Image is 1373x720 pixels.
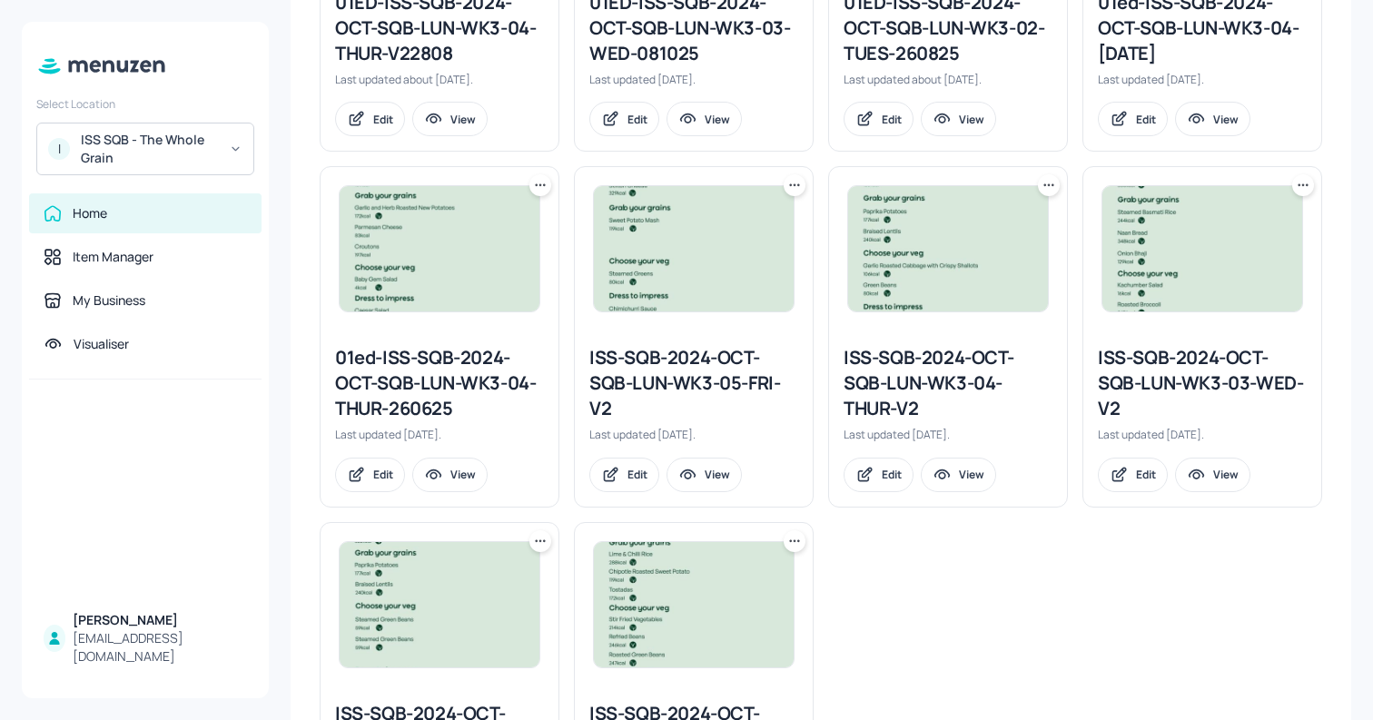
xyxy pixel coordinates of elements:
div: [PERSON_NAME] [73,611,247,629]
div: Edit [373,112,393,127]
div: View [1213,467,1239,482]
div: 01ed-ISS-SQB-2024-OCT-SQB-LUN-WK3-04-THUR-260625 [335,345,544,421]
div: View [1213,112,1239,127]
div: Edit [1136,467,1156,482]
div: View [705,467,730,482]
div: Edit [882,112,902,127]
div: View [959,112,984,127]
div: Last updated [DATE]. [335,427,544,442]
div: View [450,467,476,482]
div: Last updated [DATE]. [1098,72,1307,87]
img: 2025-10-02-1759422690898d44wpp7wxlo.jpeg [594,186,794,311]
div: Edit [373,467,393,482]
div: Item Manager [73,248,153,266]
div: [EMAIL_ADDRESS][DOMAIN_NAME] [73,629,247,666]
div: Last updated [DATE]. [1098,427,1307,442]
div: Visualiser [74,335,129,353]
div: Edit [627,467,647,482]
div: ISS-SQB-2024-OCT-SQB-LUN-WK3-04-THUR-V2 [844,345,1052,421]
div: View [959,467,984,482]
img: 2025-06-26-17509356423034ynvcxsqbdq.jpeg [340,186,539,311]
div: View [705,112,730,127]
div: Last updated [DATE]. [844,427,1052,442]
div: Last updated [DATE]. [589,427,798,442]
div: ISS SQB - The Whole Grain [81,131,218,167]
img: 2025-10-02-1759420293918dd3d0w21n8.jpeg [594,542,794,667]
img: 2025-10-02-1759420800942kcco4wrwjad.jpeg [340,542,539,667]
div: ISS-SQB-2024-OCT-SQB-LUN-WK3-03-WED-V2 [1098,345,1307,421]
img: 2025-10-02-17594215948941ar4p8jw1zp.jpeg [848,186,1048,311]
div: My Business [73,291,145,310]
div: Edit [1136,112,1156,127]
div: Edit [882,467,902,482]
div: ISS-SQB-2024-OCT-SQB-LUN-WK3-05-FRI-V2 [589,345,798,421]
div: Last updated about [DATE]. [335,72,544,87]
div: Edit [627,112,647,127]
div: Last updated about [DATE]. [844,72,1052,87]
div: Last updated [DATE]. [589,72,798,87]
div: View [450,112,476,127]
div: Home [73,204,107,222]
div: I [48,138,70,160]
img: 2025-07-11-1752244281032m57flb36zz.jpeg [1102,186,1302,311]
div: Select Location [36,96,254,112]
